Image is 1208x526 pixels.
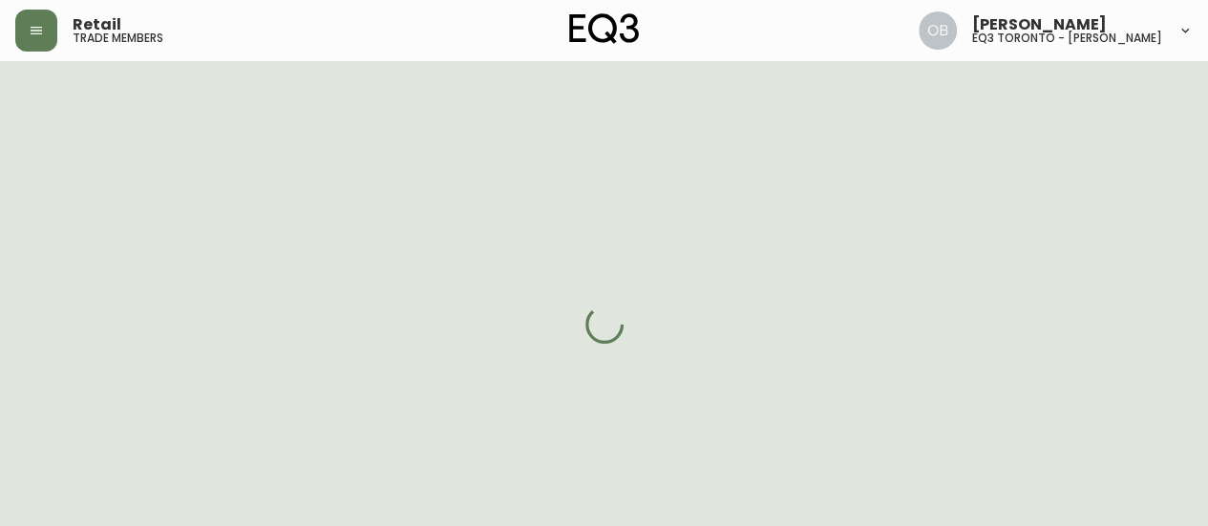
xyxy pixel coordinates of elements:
[73,32,163,44] h5: trade members
[972,17,1107,32] span: [PERSON_NAME]
[919,11,957,50] img: 8e0065c524da89c5c924d5ed86cfe468
[972,32,1162,44] h5: eq3 toronto - [PERSON_NAME]
[73,17,121,32] span: Retail
[569,13,640,44] img: logo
